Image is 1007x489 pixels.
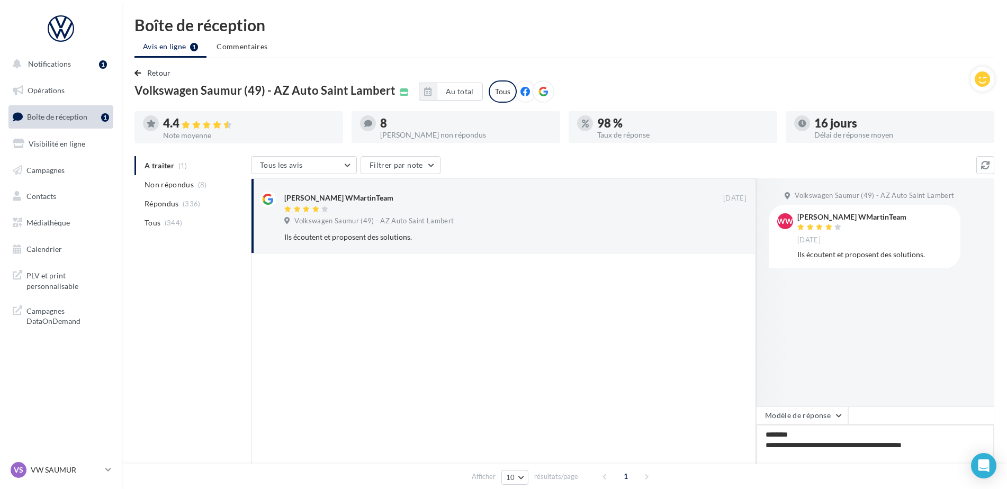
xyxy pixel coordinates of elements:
span: Notifications [28,59,71,68]
button: Filtrer par note [361,156,440,174]
div: 1 [99,60,107,69]
div: [PERSON_NAME] WMartinTeam [284,193,393,203]
a: Visibilité en ligne [6,133,115,155]
div: Boîte de réception [134,17,994,33]
span: Retour [147,68,171,77]
a: Campagnes [6,159,115,182]
span: VS [14,465,23,475]
a: VS VW SAUMUR [8,460,113,480]
span: Calendrier [26,245,62,253]
p: VW SAUMUR [31,465,101,475]
span: Opérations [28,86,65,95]
span: résultats/page [534,472,578,482]
div: Ils écoutent et proposent des solutions. [284,232,678,242]
span: Commentaires [217,41,267,52]
div: 98 % [597,117,769,129]
span: (336) [183,200,201,208]
span: Médiathèque [26,218,70,227]
span: Tous les avis [260,160,303,169]
span: Volkswagen Saumur (49) - AZ Auto Saint Lambert [294,216,454,226]
button: Retour [134,67,175,79]
span: Volkswagen Saumur (49) - AZ Auto Saint Lambert [795,191,954,201]
span: 10 [506,473,515,482]
a: Opérations [6,79,115,102]
a: PLV et print personnalisable [6,264,115,295]
button: Au total [437,83,483,101]
div: Open Intercom Messenger [971,453,996,478]
span: Boîte de réception [27,112,87,121]
span: Non répondus [145,179,194,190]
div: 16 jours [814,117,986,129]
span: Contacts [26,192,56,201]
a: Contacts [6,185,115,207]
a: Médiathèque [6,212,115,234]
span: Campagnes DataOnDemand [26,304,109,327]
div: Note moyenne [163,132,335,139]
span: Répondus [145,198,179,209]
span: Volkswagen Saumur (49) - AZ Auto Saint Lambert [134,85,395,96]
button: Tous les avis [251,156,357,174]
span: [DATE] [723,194,747,203]
button: Notifications 1 [6,53,111,75]
a: Boîte de réception1 [6,105,115,128]
div: 8 [380,117,552,129]
span: 1 [617,468,634,485]
span: Tous [145,218,160,228]
span: Visibilité en ligne [29,139,85,148]
button: Modèle de réponse [756,406,848,424]
a: Campagnes DataOnDemand [6,300,115,331]
span: PLV et print personnalisable [26,268,109,291]
span: (344) [165,219,183,227]
a: Calendrier [6,238,115,260]
span: (8) [198,180,207,189]
button: 10 [501,470,528,485]
div: Ils écoutent et proposent des solutions. [797,249,952,260]
span: WW [777,216,793,227]
button: Au total [419,83,483,101]
div: [PERSON_NAME] non répondus [380,131,552,139]
span: Afficher [472,472,496,482]
div: Taux de réponse [597,131,769,139]
div: Délai de réponse moyen [814,131,986,139]
span: Campagnes [26,165,65,174]
span: [DATE] [797,236,821,245]
div: [PERSON_NAME] WMartinTeam [797,213,906,221]
div: 4.4 [163,117,335,130]
div: 1 [101,113,109,122]
div: Tous [489,80,517,103]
